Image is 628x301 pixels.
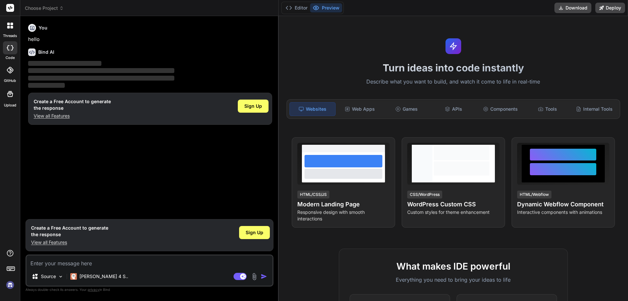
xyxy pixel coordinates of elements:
span: ‌ [28,61,101,66]
button: Preview [310,3,342,12]
h4: Modern Landing Page [297,200,390,209]
button: Editor [283,3,310,12]
p: Source [41,273,56,280]
label: GitHub [4,78,16,84]
div: HTML/CSS/JS [297,191,329,198]
p: Always double-check its answers. Your in Bind [26,287,273,293]
h2: What makes IDE powerful [350,259,557,273]
div: HTML/Webflow [517,191,551,198]
img: icon [261,273,267,280]
label: Upload [4,103,16,108]
div: Internal Tools [572,102,617,116]
p: View all Features [34,113,111,119]
p: Custom styles for theme enhancement [407,209,499,216]
div: APIs [431,102,476,116]
span: Choose Project [25,5,64,11]
div: Games [384,102,429,116]
span: ‌ [28,76,174,81]
label: code [6,55,15,61]
h6: Bind AI [38,49,54,55]
img: Claude 4 Sonnet [70,273,77,280]
span: Sign Up [246,229,263,236]
p: [PERSON_NAME] 4 S.. [79,273,128,280]
p: View all Features [31,239,108,246]
h4: WordPress Custom CSS [407,200,499,209]
span: ‌ [28,68,174,73]
span: privacy [88,288,99,292]
h4: Dynamic Webflow Component [517,200,609,209]
img: signin [5,279,16,291]
p: Responsive design with smooth interactions [297,209,390,222]
img: attachment [251,273,258,280]
p: Describe what you want to build, and watch it come to life in real-time [283,78,624,86]
label: threads [3,33,17,39]
div: CSS/WordPress [407,191,442,198]
span: Sign Up [244,103,262,109]
div: Tools [525,102,570,116]
p: hello [28,36,272,43]
div: Components [478,102,523,116]
h6: You [39,25,47,31]
button: Deploy [595,3,625,13]
div: Websites [289,102,336,116]
h1: Turn ideas into code instantly [283,62,624,74]
button: Download [554,3,591,13]
span: ‌ [28,83,65,88]
h1: Create a Free Account to generate the response [31,225,108,238]
p: Interactive components with animations [517,209,609,216]
img: Pick Models [58,274,63,279]
div: Web Apps [337,102,382,116]
p: Everything you need to bring your ideas to life [350,276,557,284]
h1: Create a Free Account to generate the response [34,98,111,111]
